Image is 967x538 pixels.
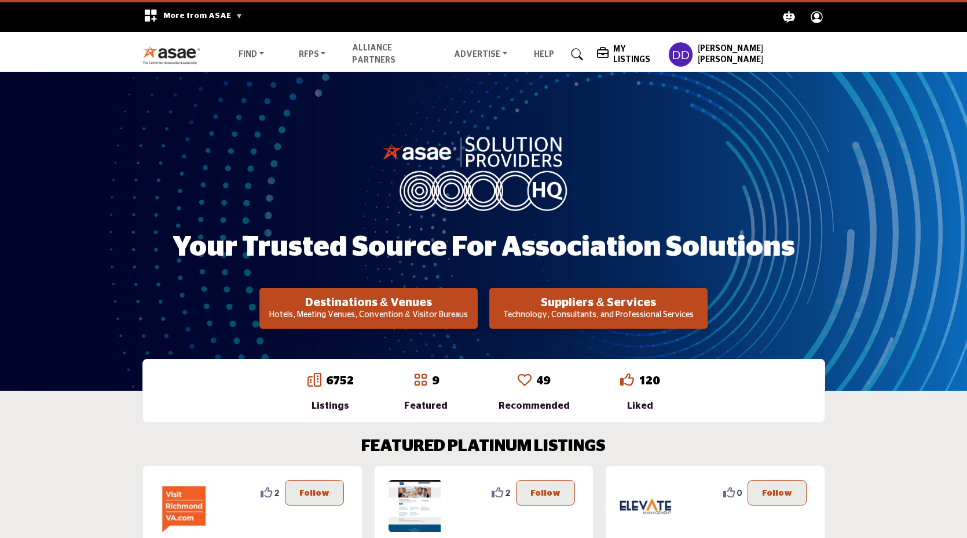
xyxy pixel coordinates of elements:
[352,44,395,64] a: Alliance Partners
[698,43,825,66] h5: [PERSON_NAME] [PERSON_NAME]
[274,486,279,499] span: 2
[518,373,532,389] a: Go to Recommended
[389,480,441,532] img: ASAE Business Solutions
[263,296,474,310] h2: Destinations & Venues
[762,486,792,499] p: Follow
[597,44,663,65] div: My Listings
[620,399,660,413] div: Liked
[157,480,209,532] img: Richmond Region Tourism
[259,288,478,329] button: Destinations & Venues Hotels, Meeting Venues, Convention & Visitor Bureaus
[620,480,672,532] img: Elevate Management Company
[668,42,693,67] button: Show hide supplier dropdown
[530,486,561,499] p: Follow
[307,399,354,413] div: Listings
[263,310,474,321] p: Hotels, Meeting Venues, Convention & Visitor Bureaus
[361,437,606,457] h2: FEATURED PLATINUM LISTINGS
[499,399,570,413] div: Recommended
[163,12,243,20] span: More from ASAE
[230,46,272,63] a: Find
[404,399,448,413] div: Featured
[516,480,575,506] button: Follow
[136,2,250,32] div: More from ASAE
[737,486,742,499] span: 0
[620,373,634,387] i: Go to Liked
[382,134,585,210] img: image
[748,480,807,506] button: Follow
[493,310,704,321] p: Technology, Consultants, and Professional Services
[291,46,334,63] a: RFPs
[173,230,795,266] h1: Your Trusted Source for Association Solutions
[413,373,427,389] a: Go to Featured
[536,375,550,387] a: 49
[560,45,591,64] a: Search
[299,486,329,499] p: Follow
[493,296,704,310] h2: Suppliers & Services
[142,45,207,64] img: Site Logo
[432,375,439,387] a: 9
[446,46,515,63] a: Advertise
[613,44,663,65] h5: My Listings
[534,50,554,59] a: Help
[285,480,344,506] button: Follow
[506,486,510,499] span: 2
[489,288,708,329] button: Suppliers & Services Technology, Consultants, and Professional Services
[326,375,354,387] a: 6752
[639,375,660,387] a: 120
